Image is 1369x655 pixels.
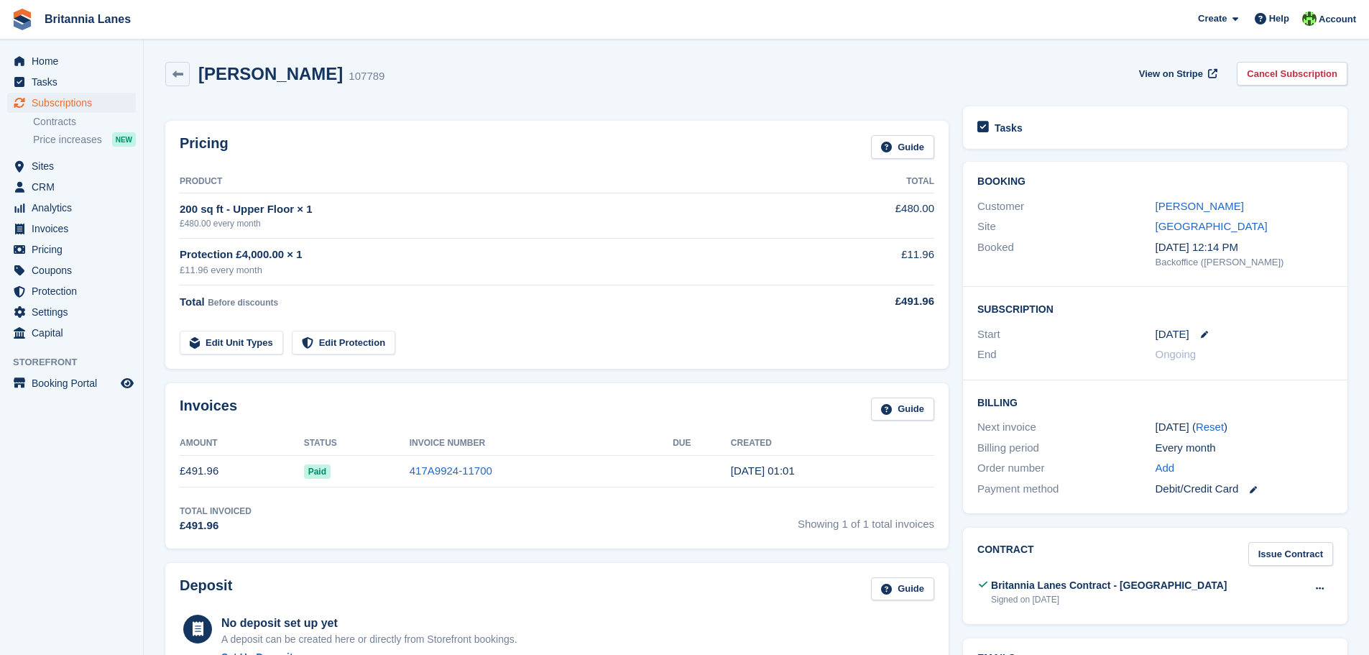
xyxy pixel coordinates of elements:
div: Debit/Credit Card [1156,481,1333,498]
a: Edit Protection [292,331,395,354]
div: Next invoice [977,419,1155,436]
div: £480.00 every month [180,217,819,230]
a: Preview store [119,375,136,392]
div: Total Invoiced [180,505,252,518]
div: [DATE] ( ) [1156,419,1333,436]
span: Tasks [32,72,118,92]
a: menu [7,198,136,218]
th: Amount [180,432,304,455]
span: Create [1198,12,1227,26]
a: menu [7,177,136,197]
span: Total [180,296,205,308]
h2: [PERSON_NAME] [198,64,343,83]
div: Protection £4,000.00 × 1 [180,247,819,263]
time: 2025-09-25 00:00:00 UTC [1156,326,1189,343]
h2: Deposit [180,577,232,601]
a: menu [7,373,136,393]
a: Contracts [33,115,136,129]
th: Due [673,432,731,455]
a: menu [7,51,136,71]
img: Robert Parr [1302,12,1317,26]
a: menu [7,323,136,343]
a: menu [7,219,136,239]
a: Add [1156,460,1175,477]
h2: Booking [977,176,1333,188]
h2: Tasks [995,122,1023,134]
h2: Invoices [180,398,237,421]
div: Start [977,326,1155,343]
a: Guide [871,577,934,601]
span: Capital [32,323,118,343]
time: 2025-09-25 00:01:05 UTC [731,464,795,477]
div: £11.96 every month [180,263,819,278]
div: Site [977,219,1155,235]
span: Storefront [13,355,143,370]
span: Ongoing [1156,348,1197,360]
a: menu [7,156,136,176]
a: Britannia Lanes [39,7,137,31]
h2: Pricing [180,135,229,159]
div: Billing period [977,440,1155,457]
h2: Contract [977,542,1034,566]
span: Price increases [33,133,102,147]
a: Guide [871,135,934,159]
span: Paid [304,464,331,479]
div: Britannia Lanes Contract - [GEOGRAPHIC_DATA] [991,578,1227,593]
a: menu [7,281,136,301]
div: £491.96 [180,518,252,534]
div: Booked [977,239,1155,270]
th: Invoice Number [410,432,673,455]
span: Showing 1 of 1 total invoices [798,505,934,534]
div: 107789 [349,68,384,85]
a: 417A9924-11700 [410,464,492,477]
a: Edit Unit Types [180,331,283,354]
span: Account [1319,12,1356,27]
div: £491.96 [819,293,934,310]
span: Settings [32,302,118,322]
a: Price increases NEW [33,132,136,147]
span: View on Stripe [1139,67,1203,81]
a: [GEOGRAPHIC_DATA] [1156,220,1268,232]
span: Home [32,51,118,71]
span: Pricing [32,239,118,260]
div: Customer [977,198,1155,215]
a: [PERSON_NAME] [1156,200,1244,212]
span: Help [1269,12,1289,26]
a: Reset [1196,421,1224,433]
div: Order number [977,460,1155,477]
span: Protection [32,281,118,301]
a: menu [7,239,136,260]
span: Booking Portal [32,373,118,393]
span: Subscriptions [32,93,118,113]
th: Created [731,432,934,455]
div: Every month [1156,440,1333,457]
div: [DATE] 12:14 PM [1156,239,1333,256]
span: CRM [32,177,118,197]
h2: Subscription [977,301,1333,316]
a: Issue Contract [1248,542,1333,566]
a: menu [7,72,136,92]
div: Signed on [DATE] [991,593,1227,606]
div: 200 sq ft - Upper Floor × 1 [180,201,819,218]
a: menu [7,260,136,280]
a: Cancel Subscription [1237,62,1347,86]
td: £11.96 [819,239,934,285]
div: Backoffice ([PERSON_NAME]) [1156,255,1333,270]
a: menu [7,93,136,113]
th: Total [819,170,934,193]
h2: Billing [977,395,1333,409]
div: Payment method [977,481,1155,498]
span: Coupons [32,260,118,280]
span: Invoices [32,219,118,239]
img: stora-icon-8386f47178a22dfd0bd8f6a31ec36ba5ce8667c1dd55bd0f319d3a0aa187defe.svg [11,9,33,30]
span: Before discounts [208,298,278,308]
p: A deposit can be created here or directly from Storefront bookings. [221,632,517,647]
td: £480.00 [819,193,934,238]
th: Product [180,170,819,193]
div: NEW [112,132,136,147]
th: Status [304,432,410,455]
span: Analytics [32,198,118,218]
td: £491.96 [180,455,304,487]
div: No deposit set up yet [221,615,517,632]
div: End [977,347,1155,363]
